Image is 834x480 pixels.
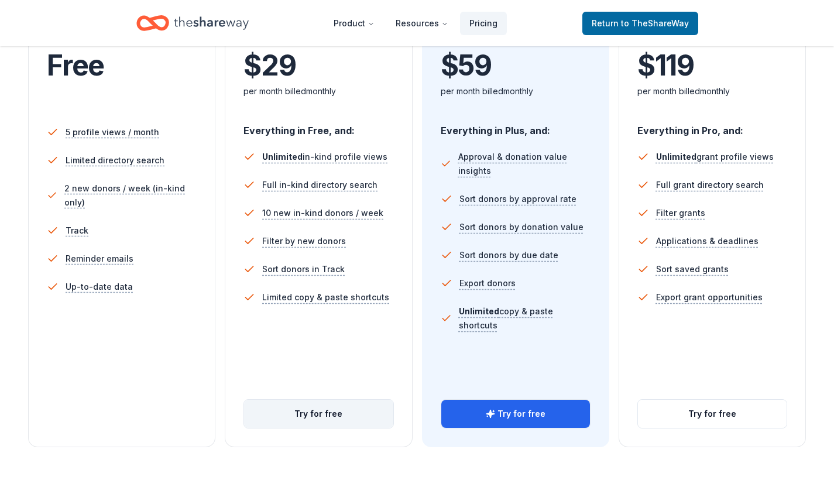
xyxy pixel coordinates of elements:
[459,306,499,316] span: Unlimited
[637,84,787,98] div: per month billed monthly
[244,400,393,428] button: Try for free
[66,280,133,294] span: Up-to-date data
[243,114,393,138] div: Everything in Free, and:
[324,12,384,35] button: Product
[441,49,492,82] span: $ 59
[243,84,393,98] div: per month billed monthly
[656,152,696,162] span: Unlimited
[458,150,591,178] span: Approval & donation value insights
[262,290,389,304] span: Limited copy & paste shortcuts
[656,262,729,276] span: Sort saved grants
[459,248,558,262] span: Sort donors by due date
[459,306,553,330] span: copy & paste shortcuts
[441,400,590,428] button: Try for free
[582,12,698,35] a: Returnto TheShareWay
[136,9,249,37] a: Home
[441,114,591,138] div: Everything in Plus, and:
[47,48,104,83] span: Free
[656,234,759,248] span: Applications & deadlines
[656,290,763,304] span: Export grant opportunities
[459,276,516,290] span: Export donors
[66,224,88,238] span: Track
[637,114,787,138] div: Everything in Pro, and:
[459,220,584,234] span: Sort donors by donation value
[592,16,689,30] span: Return
[386,12,458,35] button: Resources
[656,206,705,220] span: Filter grants
[638,400,787,428] button: Try for free
[262,262,345,276] span: Sort donors in Track
[262,206,383,220] span: 10 new in-kind donors / week
[66,125,159,139] span: 5 profile views / month
[66,252,133,266] span: Reminder emails
[656,178,764,192] span: Full grant directory search
[262,152,303,162] span: Unlimited
[441,84,591,98] div: per month billed monthly
[460,12,507,35] a: Pricing
[637,49,694,82] span: $ 119
[459,192,576,206] span: Sort donors by approval rate
[262,234,346,248] span: Filter by new donors
[243,49,296,82] span: $ 29
[64,181,197,210] span: 2 new donors / week (in-kind only)
[262,152,387,162] span: in-kind profile views
[656,152,774,162] span: grant profile views
[621,18,689,28] span: to TheShareWay
[324,9,507,37] nav: Main
[66,153,164,167] span: Limited directory search
[262,178,377,192] span: Full in-kind directory search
